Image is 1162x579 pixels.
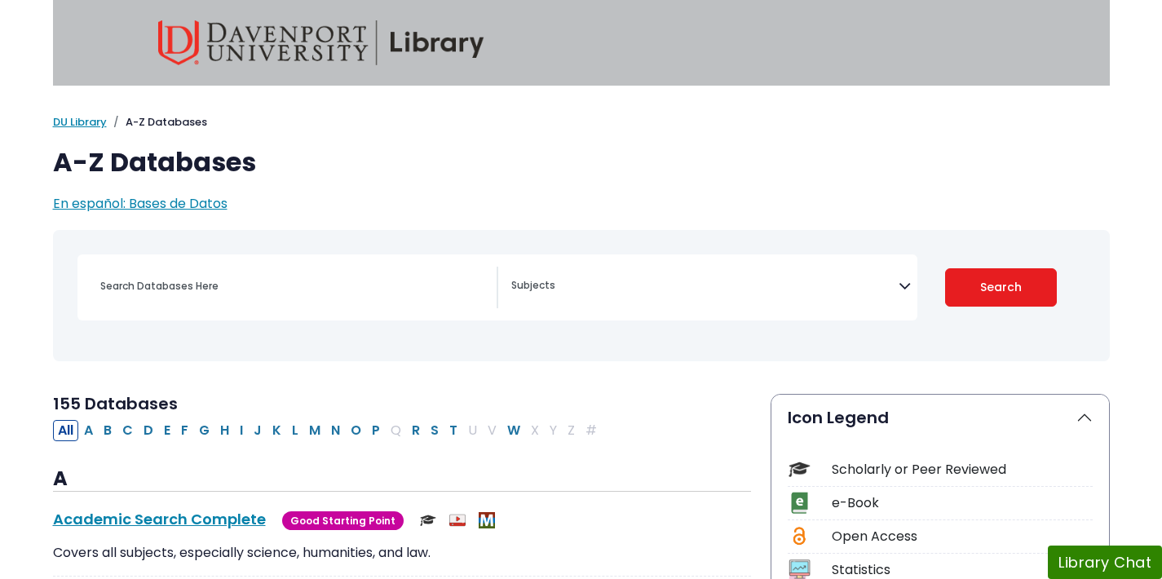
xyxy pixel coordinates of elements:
button: Filter Results P [367,420,385,441]
button: Filter Results N [326,420,345,441]
button: Filter Results E [159,420,175,441]
div: e-Book [832,493,1093,513]
div: Alpha-list to filter by first letter of database name [53,420,603,439]
button: Filter Results L [287,420,303,441]
button: Icon Legend [771,395,1109,440]
div: Open Access [832,527,1093,546]
button: Filter Results S [426,420,444,441]
h1: A-Z Databases [53,147,1110,178]
h3: A [53,467,751,492]
img: Scholarly or Peer Reviewed [420,512,436,528]
button: Filter Results H [215,420,234,441]
div: Scholarly or Peer Reviewed [832,460,1093,480]
button: Filter Results A [79,420,98,441]
nav: breadcrumb [53,114,1110,130]
button: Submit for Search Results [945,268,1057,307]
img: Icon Open Access [789,525,810,547]
button: Filter Results K [267,420,286,441]
button: Filter Results I [235,420,248,441]
button: Filter Results R [407,420,425,441]
button: Filter Results G [194,420,214,441]
span: Good Starting Point [282,511,404,530]
img: Icon e-Book [789,492,811,514]
button: Filter Results M [304,420,325,441]
img: Davenport University Library [158,20,484,65]
textarea: Search [511,281,899,294]
button: Filter Results B [99,420,117,441]
button: Filter Results W [502,420,525,441]
button: Filter Results C [117,420,138,441]
button: Filter Results O [346,420,366,441]
button: All [53,420,78,441]
li: A-Z Databases [107,114,207,130]
img: Audio & Video [449,512,466,528]
button: Library Chat [1048,546,1162,579]
nav: Search filters [53,230,1110,361]
a: Academic Search Complete [53,509,266,529]
img: MeL (Michigan electronic Library) [479,512,495,528]
input: Search database by title or keyword [91,274,497,298]
button: Filter Results D [139,420,158,441]
button: Filter Results T [444,420,462,441]
button: Filter Results J [249,420,267,441]
a: DU Library [53,114,107,130]
span: 155 Databases [53,392,178,415]
button: Filter Results F [176,420,193,441]
p: Covers all subjects, especially science, humanities, and law. [53,543,751,563]
a: En español: Bases de Datos [53,194,228,213]
img: Icon Scholarly or Peer Reviewed [789,458,811,480]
